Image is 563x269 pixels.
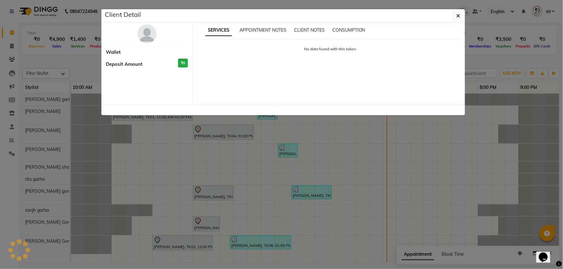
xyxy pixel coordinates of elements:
[204,46,457,52] p: No data found with this token.
[294,27,325,33] span: CLIENT NOTES
[178,59,188,68] h3: ₹0
[205,25,232,36] span: SERVICES
[138,24,157,43] img: avatar
[332,27,365,33] span: CONSUMPTION
[536,244,557,263] iframe: chat widget
[240,27,286,33] span: APPOINTMENT NOTES
[106,49,121,56] span: Wallet
[106,61,143,68] span: Deposit Amount
[105,10,141,19] h5: Client Detail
